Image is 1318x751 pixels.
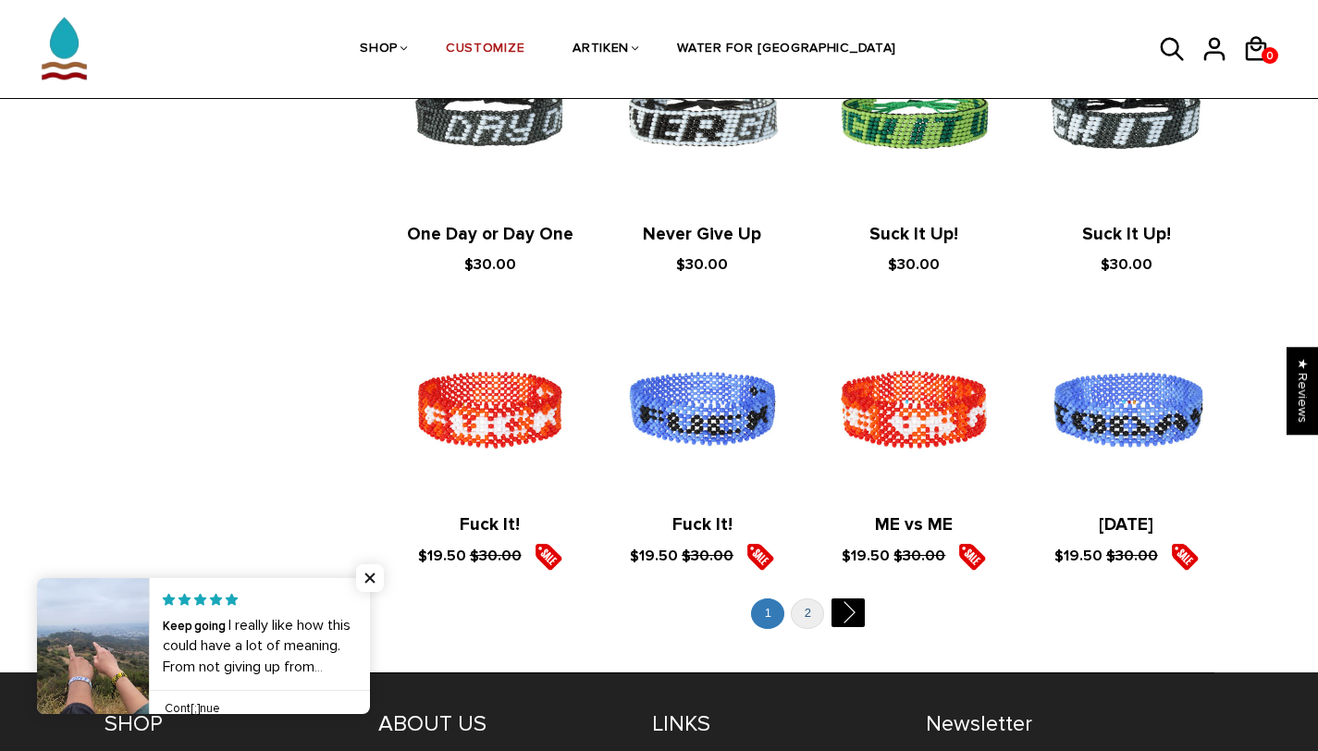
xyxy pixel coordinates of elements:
[360,1,398,99] a: SHOP
[1101,255,1152,274] span: $30.00
[1106,547,1158,565] s: $30.00
[1171,543,1199,571] img: sale5.png
[869,224,958,245] a: Suck It Up!
[1287,347,1318,435] div: Click to open Judge.me floating reviews tab
[535,543,562,571] img: sale5.png
[378,710,624,738] h4: ABOUT US
[573,1,629,99] a: ARTIKEN
[842,547,890,565] span: $19.50
[926,710,1180,738] h4: Newsletter
[831,598,864,627] a: 
[630,547,678,565] span: $19.50
[682,547,733,565] s: $30.00
[1082,224,1171,245] a: Suck It Up!
[652,710,898,738] h4: LINKS
[672,514,733,536] a: Fuck It!
[356,564,384,592] span: Close popup widget
[446,1,524,99] a: CUSTOMIZE
[958,543,986,571] img: sale5.png
[1054,547,1102,565] span: $19.50
[460,514,520,536] a: Fuck It!
[1262,47,1278,64] a: 0
[791,598,824,629] a: 2
[676,255,728,274] span: $30.00
[751,598,784,629] a: 1
[643,224,761,245] a: Never Give Up
[875,514,953,536] a: ME vs ME
[418,547,466,565] span: $19.50
[677,1,896,99] a: WATER FOR [GEOGRAPHIC_DATA]
[1099,514,1153,536] a: [DATE]
[893,547,945,565] s: $30.00
[470,547,522,565] s: $30.00
[1262,44,1278,68] span: 0
[464,255,516,274] span: $30.00
[746,543,774,571] img: sale5.png
[105,710,351,738] h4: SHOP
[407,224,573,245] a: One Day or Day One
[888,255,940,274] span: $30.00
